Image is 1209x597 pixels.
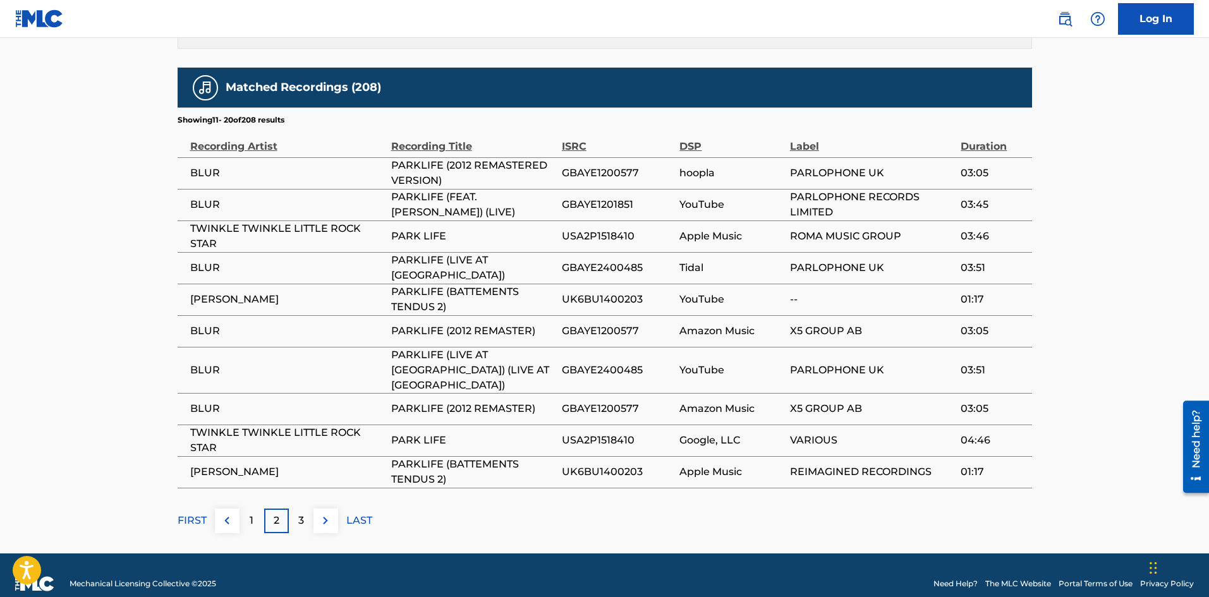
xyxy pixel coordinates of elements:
[1052,6,1078,32] a: Public Search
[1057,11,1072,27] img: search
[933,578,978,589] a: Need Help?
[70,578,216,589] span: Mechanical Licensing Collective © 2025
[679,126,783,154] div: DSP
[790,464,954,479] span: REIMAGINED RECORDINGS
[219,513,234,528] img: left
[1146,536,1209,597] iframe: Chat Widget
[562,363,674,378] span: GBAYE2400485
[961,292,1025,307] span: 01:17
[391,190,556,220] span: PARKLIFE (FEAT. [PERSON_NAME]) (LIVE)
[198,80,213,95] img: Matched Recordings
[391,158,556,188] span: PARKLIFE (2012 REMASTERED VERSION)
[562,292,674,307] span: UK6BU1400203
[274,513,279,528] p: 2
[562,323,674,339] span: GBAYE1200577
[1140,578,1194,589] a: Privacy Policy
[679,166,783,181] span: hoopla
[1118,3,1194,35] a: Log In
[985,578,1051,589] a: The MLC Website
[190,221,385,251] span: TWINKLE TWINKLE LITTLE ROCK STAR
[190,401,385,416] span: BLUR
[190,464,385,479] span: [PERSON_NAME]
[562,433,674,448] span: USA2P1518410
[961,229,1025,244] span: 03:46
[961,260,1025,275] span: 03:51
[346,513,372,528] p: LAST
[679,292,783,307] span: YouTube
[190,323,385,339] span: BLUR
[562,166,674,181] span: GBAYE1200577
[226,80,381,95] h5: Matched Recordings (208)
[679,363,783,378] span: YouTube
[190,260,385,275] span: BLUR
[391,401,556,416] span: PARKLIFE (2012 REMASTER)
[1174,396,1209,498] iframe: Resource Center
[562,464,674,479] span: UK6BU1400203
[250,513,253,528] p: 1
[1090,11,1105,27] img: help
[298,513,304,528] p: 3
[679,433,783,448] span: Google, LLC
[190,363,385,378] span: BLUR
[679,464,783,479] span: Apple Music
[391,253,556,283] span: PARKLIFE (LIVE AT [GEOGRAPHIC_DATA])
[961,197,1025,212] span: 03:45
[790,433,954,448] span: VARIOUS
[790,363,954,378] span: PARLOPHONE UK
[790,323,954,339] span: X5 GROUP AB
[679,197,783,212] span: YouTube
[391,433,556,448] span: PARK LIFE
[790,401,954,416] span: X5 GROUP AB
[391,229,556,244] span: PARK LIFE
[391,284,556,315] span: PARKLIFE (BATTEMENTS TENDUS 2)
[391,347,556,393] span: PARKLIFE (LIVE AT [GEOGRAPHIC_DATA]) (LIVE AT [GEOGRAPHIC_DATA])
[790,126,954,154] div: Label
[15,9,64,28] img: MLC Logo
[961,323,1025,339] span: 03:05
[961,433,1025,448] span: 04:46
[961,363,1025,378] span: 03:51
[961,126,1025,154] div: Duration
[679,401,783,416] span: Amazon Music
[190,166,385,181] span: BLUR
[391,323,556,339] span: PARKLIFE (2012 REMASTER)
[178,513,207,528] p: FIRST
[318,513,333,528] img: right
[790,229,954,244] span: ROMA MUSIC GROUP
[961,166,1025,181] span: 03:05
[1150,549,1157,587] div: Drag
[15,576,54,591] img: logo
[190,292,385,307] span: [PERSON_NAME]
[562,260,674,275] span: GBAYE2400485
[1059,578,1133,589] a: Portal Terms of Use
[961,401,1025,416] span: 03:05
[790,292,954,307] span: --
[961,464,1025,479] span: 01:17
[790,190,954,220] span: PARLOPHONE RECORDS LIMITED
[790,166,954,181] span: PARLOPHONE UK
[562,126,674,154] div: ISRC
[391,126,556,154] div: Recording Title
[190,197,385,212] span: BLUR
[679,323,783,339] span: Amazon Music
[562,229,674,244] span: USA2P1518410
[562,401,674,416] span: GBAYE1200577
[190,126,385,154] div: Recording Artist
[391,457,556,487] span: PARKLIFE (BATTEMENTS TENDUS 2)
[790,260,954,275] span: PARLOPHONE UK
[679,260,783,275] span: Tidal
[1085,6,1110,32] div: Help
[190,425,385,455] span: TWINKLE TWINKLE LITTLE ROCK STAR
[178,114,284,126] p: Showing 11 - 20 of 208 results
[562,197,674,212] span: GBAYE1201851
[679,229,783,244] span: Apple Music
